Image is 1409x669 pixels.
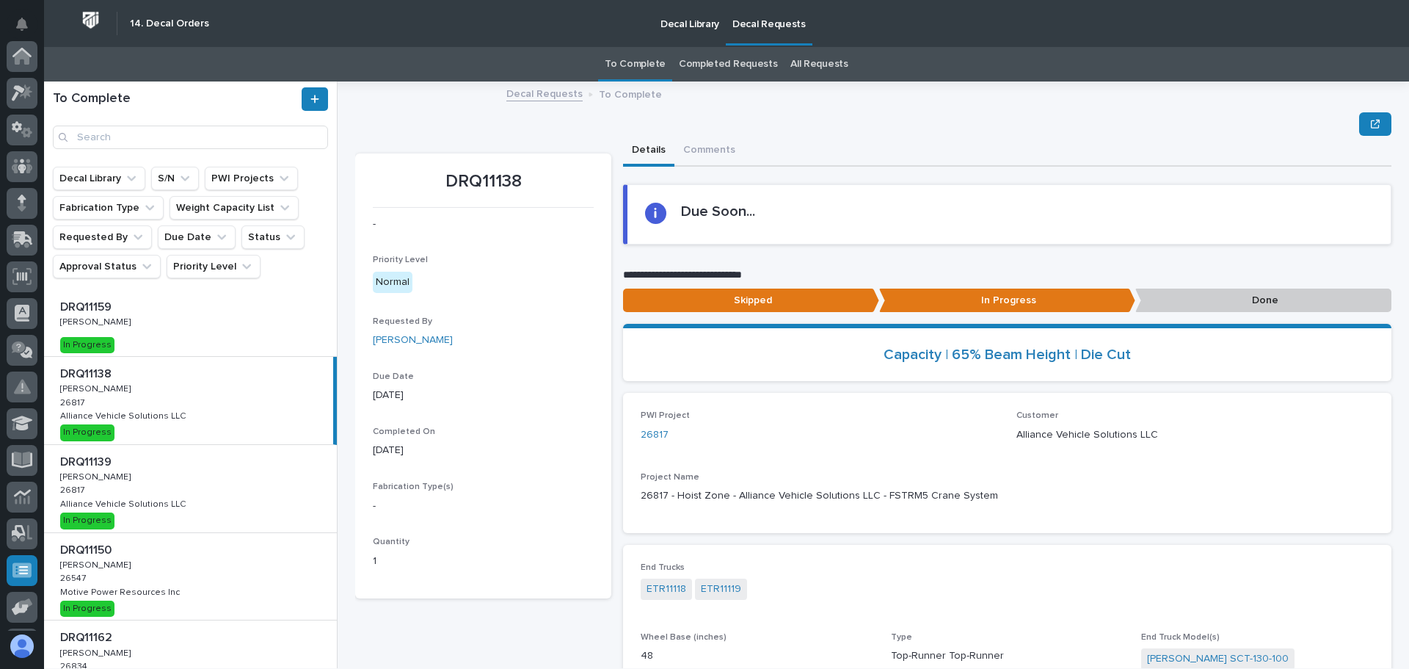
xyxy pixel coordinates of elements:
p: [PERSON_NAME] [60,314,134,328]
div: In Progress [60,424,114,441]
button: Requested By [53,225,152,249]
h1: To Complete [53,91,299,107]
a: Completed Requests [679,47,777,82]
h2: Due Soon... [681,203,755,220]
p: 26817 - Hoist Zone - Alliance Vehicle Solutions LLC - FSTRM5 Crane System [641,488,1374,504]
img: Workspace Logo [77,7,104,34]
a: Decal Requests [506,84,583,101]
p: Alliance Vehicle Solutions LLC [60,496,189,510]
div: Normal [373,272,412,293]
button: Fabrication Type [53,196,164,220]
div: In Progress [60,337,114,353]
span: Due Date [373,372,414,381]
span: PWI Project [641,411,690,420]
a: ETR11119 [701,582,741,597]
button: Weight Capacity List [170,196,299,220]
span: Priority Level [373,256,428,264]
p: [PERSON_NAME] [60,381,134,394]
button: Comments [674,136,744,167]
p: 48 [641,648,873,664]
a: 26817 [641,427,669,443]
p: DRQ11150 [60,540,114,557]
a: Capacity | 65% Beam Height | Die Cut [884,346,1131,364]
h2: 14. Decal Orders [130,18,209,30]
p: - [373,217,594,232]
button: Priority Level [167,255,261,278]
p: [PERSON_NAME] [60,646,134,659]
span: Project Name [641,473,699,482]
p: Done [1135,289,1391,313]
p: 26817 [60,395,87,408]
span: Quantity [373,538,409,546]
button: Due Date [158,225,236,249]
p: 1 [373,554,594,569]
p: Alliance Vehicle Solutions LLC [60,408,189,422]
button: Decal Library [53,167,145,190]
button: Details [623,136,674,167]
p: Skipped [623,289,879,313]
button: Approval Status [53,255,161,278]
a: DRQ11138DRQ11138 [PERSON_NAME][PERSON_NAME] 2681726817 Alliance Vehicle Solutions LLCAlliance Veh... [44,357,337,445]
p: [PERSON_NAME] [60,469,134,482]
div: In Progress [60,513,114,529]
a: [PERSON_NAME] SCT-130-100 [1147,651,1289,667]
span: Completed On [373,427,435,436]
p: - [373,499,594,514]
a: [PERSON_NAME] [373,333,453,348]
a: All Requests [790,47,848,82]
a: To Complete [605,47,666,82]
p: 26547 [60,571,89,584]
span: End Trucks [641,563,685,572]
button: Notifications [7,9,37,40]
span: Type [891,633,912,642]
p: DRQ11138 [60,364,114,381]
p: [DATE] [373,443,594,458]
span: End Truck Model(s) [1141,633,1220,642]
div: Notifications [18,18,37,41]
p: DRQ11138 [373,171,594,192]
p: [PERSON_NAME] [60,557,134,571]
button: S/N [151,167,199,190]
span: Fabrication Type(s) [373,482,454,491]
span: Requested By [373,317,432,326]
p: In Progress [879,289,1135,313]
a: DRQ11150DRQ11150 [PERSON_NAME][PERSON_NAME] 2654726547 Motive Power Resources IncMotive Power Res... [44,533,337,621]
span: Wheel Base (inches) [641,633,727,642]
p: 26817 [60,482,87,496]
span: Top-Runner [949,648,1004,664]
p: Motive Power Resources Inc [60,585,183,598]
p: To Complete [599,85,662,101]
button: PWI Projects [205,167,298,190]
a: ETR11118 [647,582,686,597]
p: Alliance Vehicle Solutions LLC [1016,427,1375,443]
div: In Progress [60,601,114,617]
span: Top-Runner [891,648,946,664]
a: DRQ11159DRQ11159 [PERSON_NAME][PERSON_NAME] In Progress [44,290,337,357]
button: users-avatar [7,631,37,662]
a: DRQ11139DRQ11139 [PERSON_NAME][PERSON_NAME] 2681726817 Alliance Vehicle Solutions LLCAlliance Veh... [44,445,337,533]
p: DRQ11162 [60,628,115,645]
p: [DATE] [373,388,594,403]
span: Customer [1016,411,1058,420]
button: Status [241,225,305,249]
p: DRQ11159 [60,297,114,314]
p: DRQ11139 [60,452,114,469]
input: Search [53,126,328,149]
